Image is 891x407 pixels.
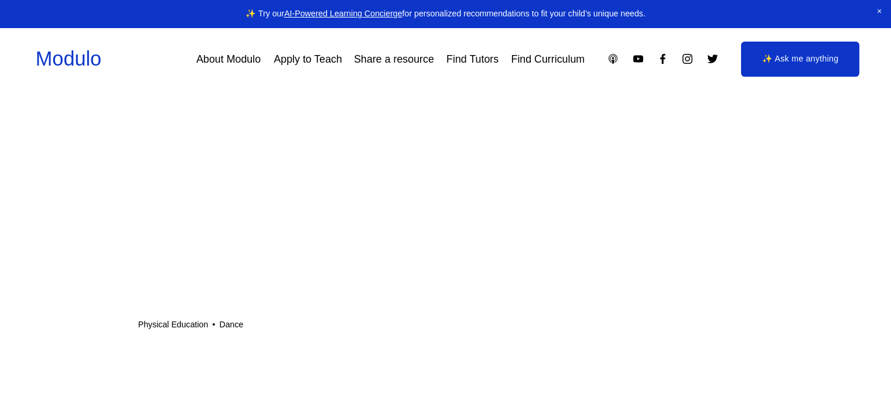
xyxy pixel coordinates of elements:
a: YouTube [632,53,644,65]
a: Twitter [706,53,719,65]
a: Find Curriculum [511,49,585,70]
a: Find Tutors [446,49,499,70]
a: Physical Education [138,320,209,329]
a: Facebook [657,53,669,65]
a: Dance [219,320,243,329]
a: Apple Podcasts [607,53,619,65]
a: About Modulo [196,49,261,70]
a: AI-Powered Learning Concierge [284,9,402,18]
a: Modulo [36,47,101,70]
a: Instagram [681,53,694,65]
a: ✨ Ask me anything [741,42,859,77]
a: Share a resource [354,49,434,70]
a: Apply to Teach [274,49,342,70]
